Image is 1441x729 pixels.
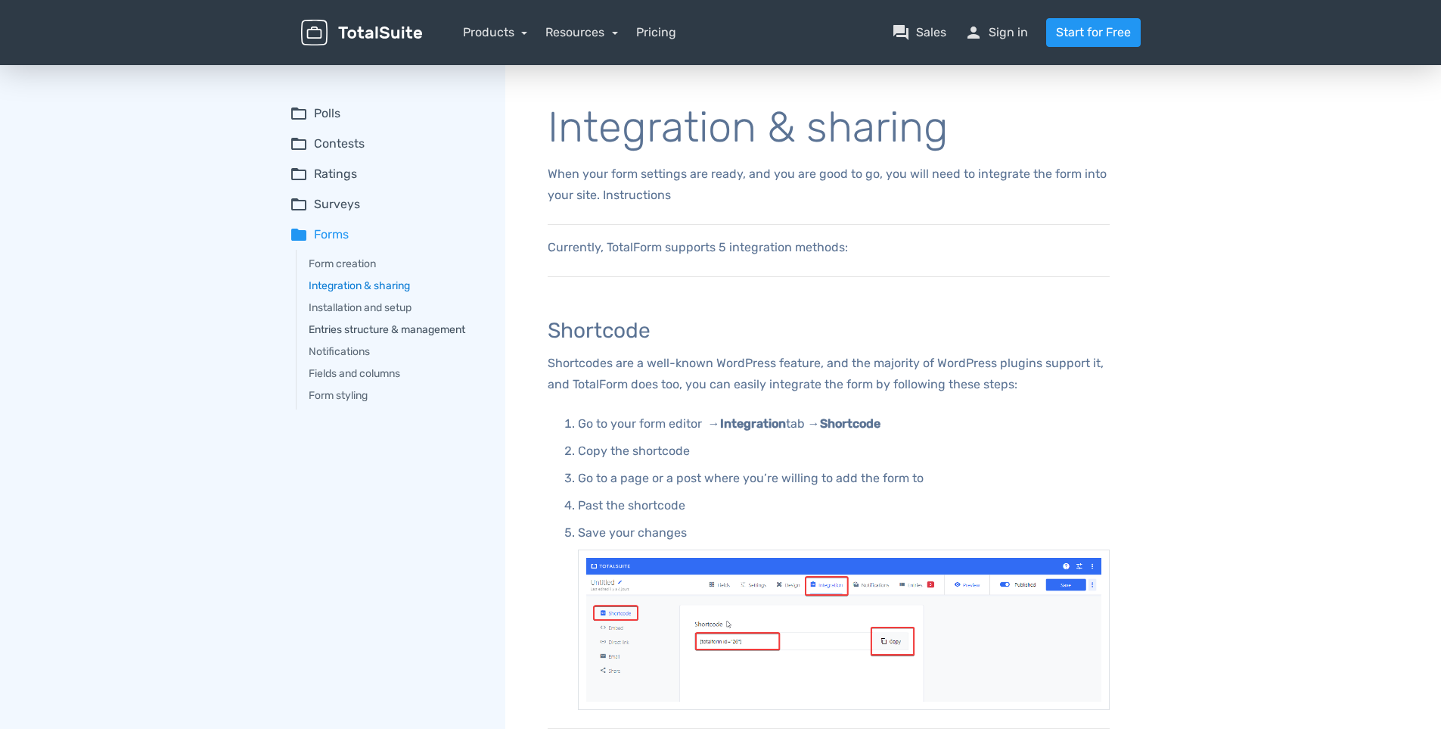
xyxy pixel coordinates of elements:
p: Copy the shortcode [578,441,1110,462]
summary: folderForms [290,226,484,244]
p: Go to a page or a post where you’re willing to add the form to [578,468,1110,489]
img: null [578,550,1110,710]
h3: Shortcode [548,319,1110,343]
p: Past the shortcode [578,495,1110,516]
img: TotalSuite for WordPress [301,20,422,46]
span: question_answer [892,23,910,42]
p: Go to your form editor → tab → [578,413,1110,435]
a: Start for Free [1046,18,1141,47]
span: folder [290,226,308,244]
a: Form creation [309,256,484,272]
a: question_answerSales [892,23,946,42]
a: Form styling [309,388,484,403]
a: Entries structure & management [309,322,484,338]
span: folder_open [290,135,308,153]
summary: folder_openContests [290,135,484,153]
a: personSign in [964,23,1028,42]
p: When your form settings are ready, and you are good to go, you will need to integrate the form in... [548,164,1110,206]
b: Shortcode [820,416,880,431]
a: Installation and setup [309,300,484,316]
p: Save your changes [578,522,1110,544]
a: Integration & sharing [309,278,484,294]
b: Integration [720,416,786,431]
a: Pricing [636,23,676,42]
p: Shortcodes are a well-known WordPress feature, and the majority of WordPress plugins support it, ... [548,353,1110,395]
a: Notifications [309,344,484,360]
summary: folder_openSurveys [290,195,484,213]
summary: folder_openPolls [290,104,484,123]
summary: folder_openRatings [290,165,484,183]
p: Currently, TotalForm supports 5 integration methods: [548,237,1110,258]
span: folder_open [290,195,308,213]
a: Resources [545,25,618,39]
span: folder_open [290,104,308,123]
h1: Integration & sharing [548,104,1110,151]
span: person [964,23,983,42]
a: Products [463,25,528,39]
span: folder_open [290,165,308,183]
a: Fields and columns [309,366,484,382]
